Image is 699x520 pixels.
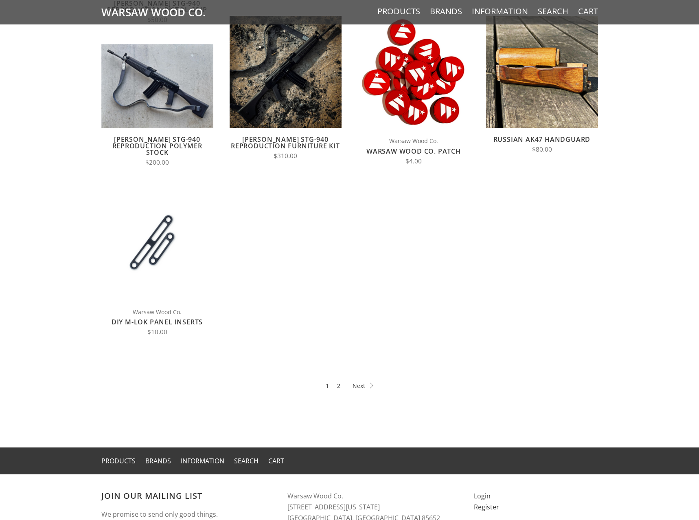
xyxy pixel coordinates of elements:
[181,456,224,465] a: Information
[532,145,552,154] span: $80.00
[474,502,499,511] a: Register
[145,456,171,465] a: Brands
[358,136,470,145] span: Warsaw Wood Co.
[147,328,167,336] span: $10.00
[101,509,272,520] p: We promise to send only good things.
[493,135,591,144] a: Russian AK47 Handguard
[366,147,461,156] a: Warsaw Wood Co. Patch
[538,6,568,17] a: Search
[112,135,202,157] a: [PERSON_NAME] STG-940 Reproduction Polymer Stock
[358,16,470,128] img: Warsaw Wood Co. Patch
[101,187,213,299] img: DIY M-LOK Panel Inserts
[101,456,136,465] a: Products
[274,152,297,160] span: $310.00
[268,456,284,465] a: Cart
[405,157,422,165] span: $4.00
[578,6,598,17] a: Cart
[234,456,259,465] a: Search
[101,491,272,501] h3: Join our mailing list
[145,158,169,167] span: $200.00
[430,6,462,17] a: Brands
[230,16,342,128] img: Wieger STG-940 Reproduction Furniture Kit
[101,44,213,128] img: Wieger STG-940 Reproduction Polymer Stock
[337,381,340,390] a: 2
[231,135,340,150] a: [PERSON_NAME] STG-940 Reproduction Furniture Kit
[377,6,420,17] a: Products
[486,16,598,128] img: Russian AK47 Handguard
[101,307,213,317] span: Warsaw Wood Co.
[474,491,491,500] a: Login
[112,317,203,326] a: DIY M-LOK Panel Inserts
[326,381,329,390] a: 1
[353,381,373,390] a: Next
[472,6,528,17] a: Information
